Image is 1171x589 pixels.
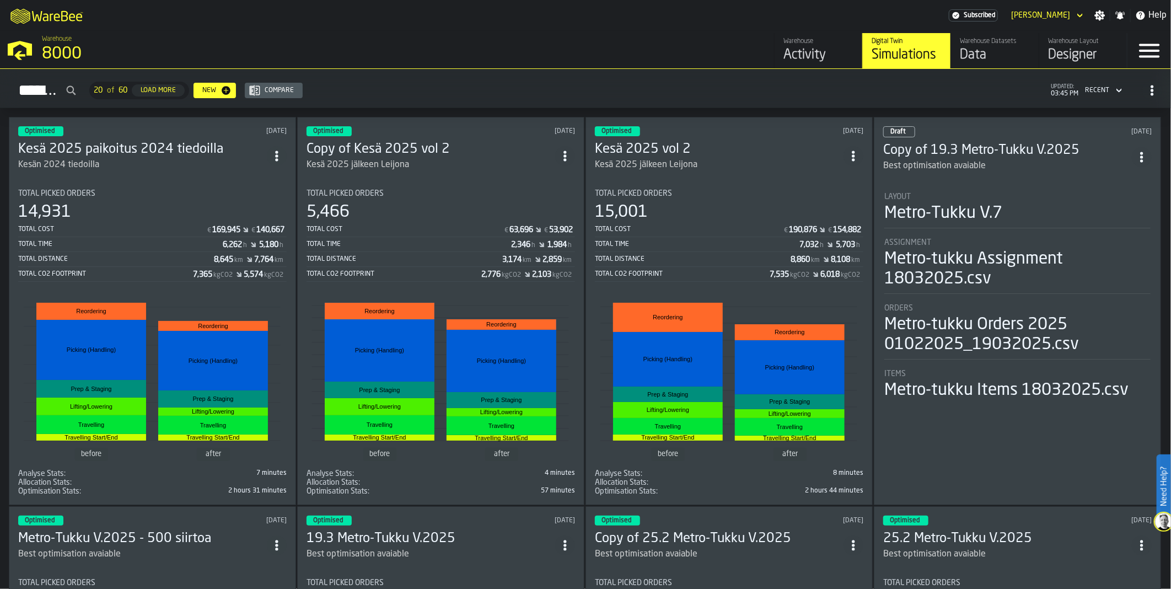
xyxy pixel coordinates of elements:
div: Title [18,189,287,198]
div: stat-Items [884,370,1151,400]
div: Updated: 3/6/2025, 11:02:31 AM Created: 3/6/2025, 10:53:07 AM [753,517,864,524]
div: ItemListCard-DashboardItemContainer [585,117,873,505]
div: Title [18,579,287,587]
div: stat-Analyse Stats: [595,469,863,478]
span: Subscribed [964,12,995,19]
span: Optimised [25,517,55,524]
div: Title [884,304,1151,313]
span: Allocation Stats: [18,478,72,487]
span: kgCO2 [502,271,521,279]
span: Draft [890,128,906,135]
div: 25.2 Metro-Tukku V.2025 [883,530,1132,548]
div: Stat Value [259,240,278,249]
div: Designer [1048,46,1118,64]
span: km [851,256,860,264]
span: km [523,256,531,264]
label: button-toggle-Notifications [1110,10,1130,21]
button: button-New [194,83,236,98]
div: New [198,87,221,94]
div: Stat Value [223,240,242,249]
div: Title [883,579,1152,587]
span: 139,575 [18,487,287,496]
div: Title [595,478,727,487]
div: Menu Subscription [949,9,998,22]
div: stat-Analyse Stats: [307,469,575,478]
div: Title [307,478,439,487]
label: button-toggle-Menu [1127,33,1171,68]
div: Title [595,189,863,198]
div: ItemListCard-DashboardItemContainer [874,117,1161,505]
div: Warehouse Layout [1048,38,1118,45]
div: Kesä 2025 jälkeen Leijona [307,158,555,172]
div: status-3 2 [18,126,63,136]
span: € [828,227,832,234]
div: Stat Value [836,240,855,249]
div: Best optimisation avaiable [883,548,1132,561]
div: Total Distance [307,255,502,263]
div: stat-Analyse Stats: [18,469,287,478]
div: Total Time [18,240,223,248]
label: button-toggle-Settings [1090,10,1110,21]
div: Best optimisation avaiable [307,548,409,561]
span: kgCO2 [790,271,809,279]
span: kgCO2 [264,271,283,279]
div: Stat Value [193,270,212,279]
h3: Copy of Kesä 2025 vol 2 [307,141,555,158]
div: Title [18,487,151,496]
h3: Kesä 2025 vol 2 [595,141,844,158]
div: Total CO2 Footprint [595,270,770,278]
div: Updated: 5/7/2025, 9:31:22 AM Created: 5/7/2025, 9:30:52 AM [465,127,576,135]
span: Layout [884,192,911,201]
a: link-to-/wh/i/b2e041e4-2753-4086-a82a-958e8abdd2c7/feed/ [774,33,862,68]
text: before [370,451,390,458]
div: Updated: 2/25/2025, 11:05:24 AM Created: 2/25/2025, 11:00:27 AM [1041,517,1152,524]
div: stat-Layout [884,192,1151,228]
div: Stat Value [244,270,263,279]
section: card-SimulationDashboardCard-draft [883,181,1152,403]
span: 20 [94,86,103,95]
span: 60 [119,86,127,95]
span: kgCO2 [213,271,233,279]
div: Title [307,487,439,496]
div: Stat Value [532,270,551,279]
div: ButtonLoadMore-Load More-Prev-First-Last [85,82,194,99]
span: Help [1148,9,1167,22]
span: h [820,242,824,249]
span: 139,575 [307,487,575,496]
div: 5,466 [307,202,350,222]
section: card-SimulationDashboardCard-optimised [595,180,863,496]
div: Total Distance [18,255,214,263]
div: stat-Total Picked Orders [595,189,863,282]
div: Stat Value [549,226,573,234]
span: € [207,227,211,234]
span: Total Picked Orders [595,189,672,198]
text: after [206,451,222,458]
text: after [494,451,510,458]
h3: Metro-Tukku V.2025 - 500 siirtoa [18,530,267,548]
div: Copy of 25.2 Metro-Tukku V.2025 [595,530,844,548]
div: Best optimisation avaiable [883,548,986,561]
div: stat-Optimisation Stats: [18,487,287,496]
span: € [784,227,788,234]
span: Allocation Stats: [307,478,360,487]
span: Total Picked Orders [307,579,384,587]
div: 2 hours 31 minutes [155,487,287,495]
div: DropdownMenuValue-4 [1081,84,1125,97]
div: Metro-tukku Orders 2025 01022025_19032025.csv [884,315,1151,355]
div: Warehouse [783,38,853,45]
span: Optimisation Stats: [595,487,658,496]
div: Metro-tukku Assignment 18032025.csv [884,249,1151,289]
div: Title [884,370,1151,378]
div: Title [884,192,1151,201]
span: Warehouse [42,35,72,43]
span: Optimised [890,517,920,524]
div: Title [307,579,575,587]
div: Stat Value [831,255,850,264]
div: Title [307,469,439,478]
div: Title [307,189,575,198]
